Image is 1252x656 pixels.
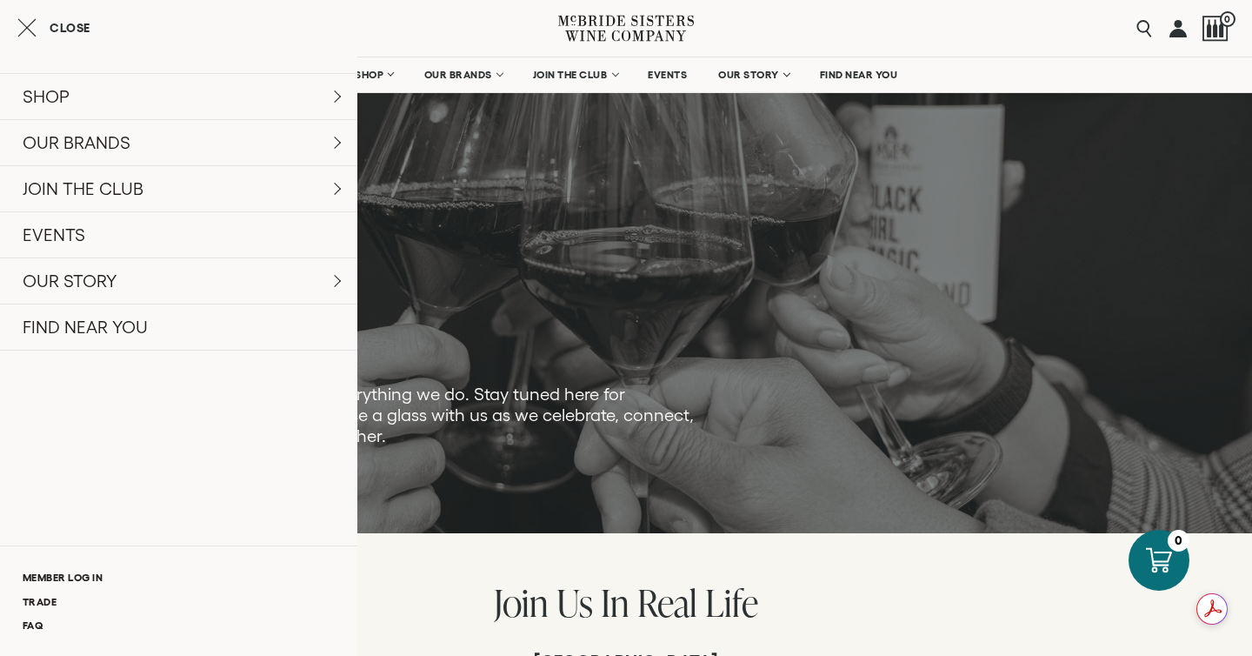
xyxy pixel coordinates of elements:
[637,577,697,628] span: Real
[424,69,492,81] span: OUR BRANDS
[718,69,779,81] span: OUR STORY
[648,69,687,81] span: EVENTS
[50,22,90,34] span: Close
[809,57,909,92] a: FIND NEAR YOU
[522,57,629,92] a: JOIN THE CLUB
[533,69,608,81] span: JOIN THE CLUB
[104,384,703,446] p: Sisterhood is at the heart of everything we do. Stay tuned here for upcoming events and come rais...
[705,577,758,628] span: Life
[707,57,800,92] a: OUR STORY
[355,69,384,81] span: SHOP
[556,577,593,628] span: Us
[343,57,404,92] a: SHOP
[1168,530,1189,552] div: 0
[820,69,898,81] span: FIND NEAR YOU
[413,57,513,92] a: OUR BRANDS
[636,57,698,92] a: EVENTS
[1220,11,1235,27] span: 0
[494,577,549,628] span: Join
[601,577,629,628] span: In
[17,17,90,38] button: Close cart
